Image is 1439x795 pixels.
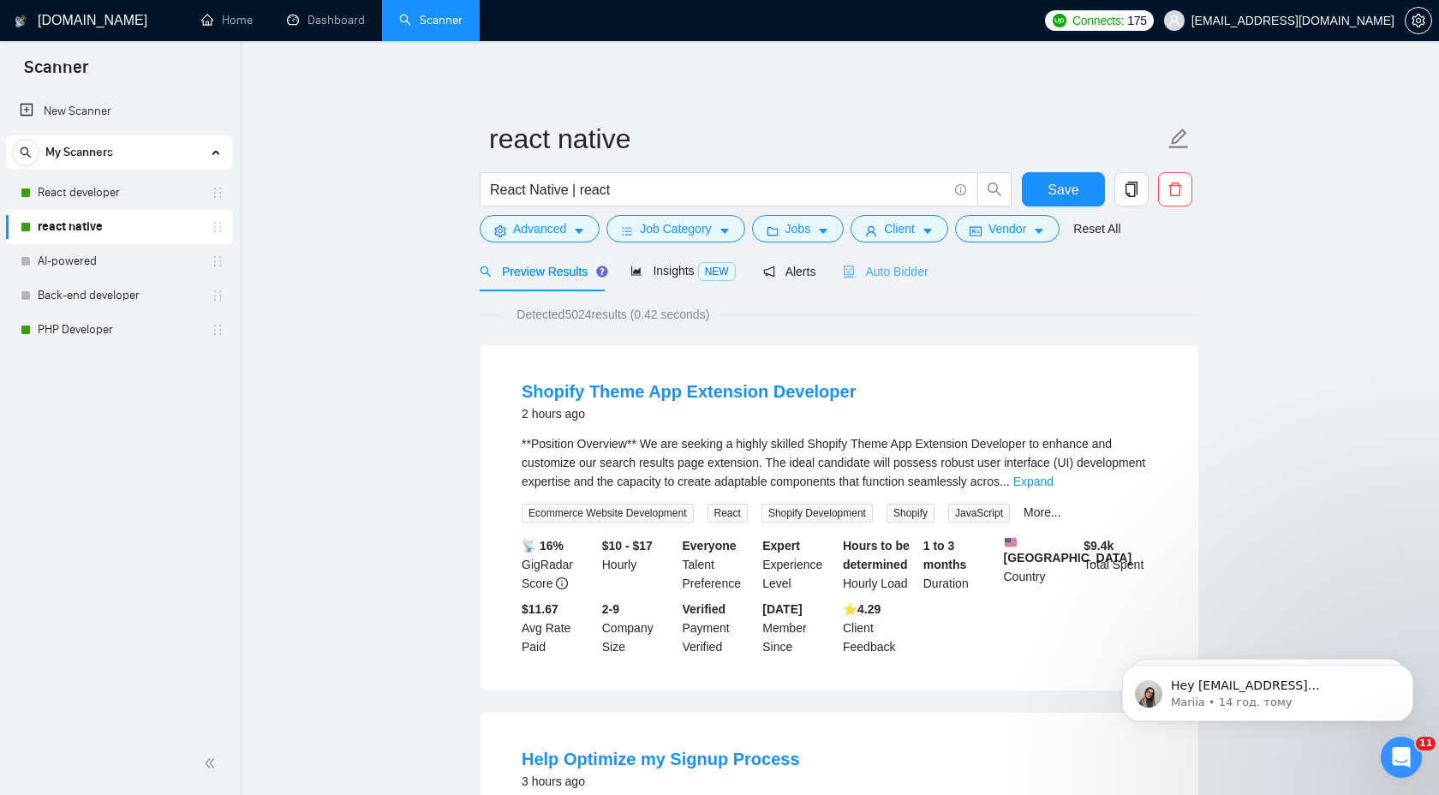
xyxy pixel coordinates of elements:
b: Verified [683,602,726,616]
button: search [977,172,1012,206]
a: searchScanner [399,13,463,27]
b: 2-9 [602,602,619,616]
button: copy [1114,172,1149,206]
div: Talent Preference [679,536,760,593]
a: More... [1024,505,1061,519]
div: Country [1000,536,1081,593]
a: PHP Developer [38,313,200,347]
a: React developer [38,176,200,210]
b: $10 - $17 [602,539,653,553]
span: user [1168,15,1180,27]
a: AI-powered [38,244,200,278]
a: homeHome [201,13,253,27]
div: Company Size [599,600,679,656]
a: Shopify Theme App Extension Developer [522,382,856,401]
span: search [13,146,39,158]
span: Shopify [887,504,934,523]
iframe: Intercom live chat [1381,737,1422,778]
button: Save [1022,172,1105,206]
span: holder [211,186,224,200]
div: Hourly [599,536,679,593]
b: [DATE] [762,602,802,616]
span: Connects: [1072,11,1124,30]
span: search [978,182,1011,197]
div: GigRadar Score [518,536,599,593]
span: folder [767,224,779,237]
span: Preview Results [480,265,603,278]
iframe: Intercom notifications повідомлення [1096,629,1439,749]
span: setting [494,224,506,237]
img: 🇺🇸 [1005,536,1017,548]
b: [GEOGRAPHIC_DATA] [1004,536,1132,565]
button: delete [1158,172,1192,206]
div: Duration [920,536,1000,593]
div: Tooltip anchor [594,264,610,279]
button: userClientcaret-down [851,215,948,242]
b: Expert [762,539,800,553]
a: Back-end developer [38,278,200,313]
a: Expand [1013,475,1054,488]
div: Hourly Load [839,536,920,593]
div: 2 hours ago [522,403,856,424]
span: holder [211,323,224,337]
div: Client Feedback [839,600,920,656]
div: Member Since [759,600,839,656]
span: React [708,504,748,523]
span: Ecommerce Website Development [522,504,694,523]
span: edit [1167,128,1190,150]
span: Shopify Development [761,504,873,523]
b: ⭐️ 4.29 [843,602,881,616]
b: $ 9.4k [1084,539,1114,553]
span: delete [1159,182,1191,197]
span: JavaScript [948,504,1010,523]
div: Payment Verified [679,600,760,656]
a: dashboardDashboard [287,13,365,27]
button: barsJob Categorycaret-down [606,215,744,242]
span: caret-down [1033,224,1045,237]
span: Insights [630,264,735,278]
span: notification [763,266,775,278]
div: 3 hours ago [522,771,800,792]
button: folderJobscaret-down [752,215,845,242]
a: Reset All [1073,219,1120,238]
span: area-chart [630,265,642,277]
b: 📡 16% [522,539,564,553]
span: holder [211,220,224,234]
span: Auto Bidder [843,265,928,278]
li: New Scanner [6,94,233,129]
b: Everyone [683,539,737,553]
span: bars [621,224,633,237]
input: Scanner name... [489,117,1164,160]
span: search [480,266,492,278]
span: setting [1406,14,1431,27]
span: info-circle [955,184,966,195]
span: info-circle [556,577,568,589]
li: My Scanners [6,135,233,347]
span: double-left [204,755,221,772]
span: 175 [1127,11,1146,30]
button: settingAdvancedcaret-down [480,215,600,242]
b: 1 to 3 months [923,539,967,571]
span: robot [843,266,855,278]
input: Search Freelance Jobs... [490,179,947,200]
img: upwork-logo.png [1053,14,1066,27]
span: Vendor [988,219,1026,238]
b: $11.67 [522,602,558,616]
span: Job Category [640,219,711,238]
span: Client [884,219,915,238]
span: Detected 5024 results (0.42 seconds) [505,305,721,324]
span: caret-down [573,224,585,237]
span: Advanced [513,219,566,238]
button: idcardVendorcaret-down [955,215,1060,242]
span: user [865,224,877,237]
a: Help Optimize my Signup Process [522,750,800,768]
button: setting [1405,7,1432,34]
span: 11 [1416,737,1436,750]
a: New Scanner [20,94,219,129]
span: caret-down [817,224,829,237]
span: My Scanners [45,135,113,170]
